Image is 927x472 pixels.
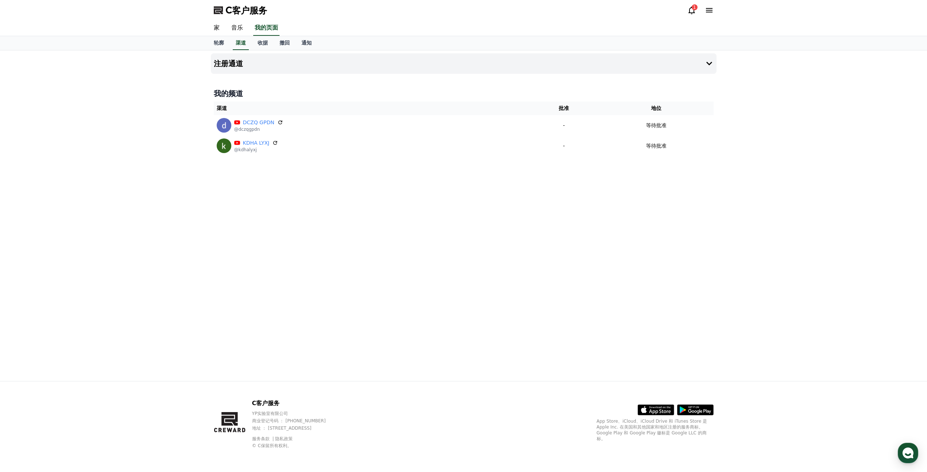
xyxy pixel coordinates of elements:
a: C客户服务 [214,4,267,16]
a: 隐私政策 [275,436,293,441]
span: C客户服务 [225,4,267,16]
button: 注册通道 [211,53,717,74]
font: 收据 [258,40,268,46]
h4: 注册通道 [214,60,243,68]
font: 通知 [301,40,312,46]
p: C客户服务 [252,399,340,408]
img: DCZQ GPDN [217,118,231,133]
a: 我的页面 [253,20,280,36]
p: App Store、iCloud、iCloud Drive 和 iTunes Store 是 Apple Inc. 在美国和其他国家和地区注册的服务商标。Google Play 和 Google... [597,418,714,442]
a: 通知 [296,36,318,50]
h4: 我的频道 [214,88,714,99]
a: 服务条款 [252,436,275,441]
a: 撤回 [274,36,296,50]
a: 音乐 [225,20,249,36]
a: KDHA LYXJ [243,139,270,147]
p: 地址 ： [STREET_ADDRESS] [252,425,340,431]
font: 撤回 [280,40,290,46]
font: 地位 [651,105,661,111]
a: 收据 [252,36,274,50]
img: KDHA LYXJ [217,138,231,153]
p: 商业登记号码 ： [PHONE_NUMBER] [252,418,340,424]
p: - [532,122,596,129]
font: 轮廓 [214,40,224,46]
p: YP实验室有限公司 [252,411,340,416]
p: @dczqgpdn [234,126,283,132]
a: 渠道 [233,36,249,50]
font: 渠道 [217,105,227,111]
p: - [532,142,596,150]
a: 1 [687,6,696,15]
p: @kdhalyxj [234,147,278,153]
div: 1 [692,4,698,10]
p: © C保留所有权利。 [252,443,340,449]
p: 等待批准 [646,142,666,150]
a: 家 [208,20,225,36]
font: 渠道 [236,40,246,46]
font: 批准 [559,105,569,111]
a: DCZQ GPDN [243,119,274,126]
p: 等待批准 [646,122,666,129]
a: 轮廓 [208,36,230,50]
